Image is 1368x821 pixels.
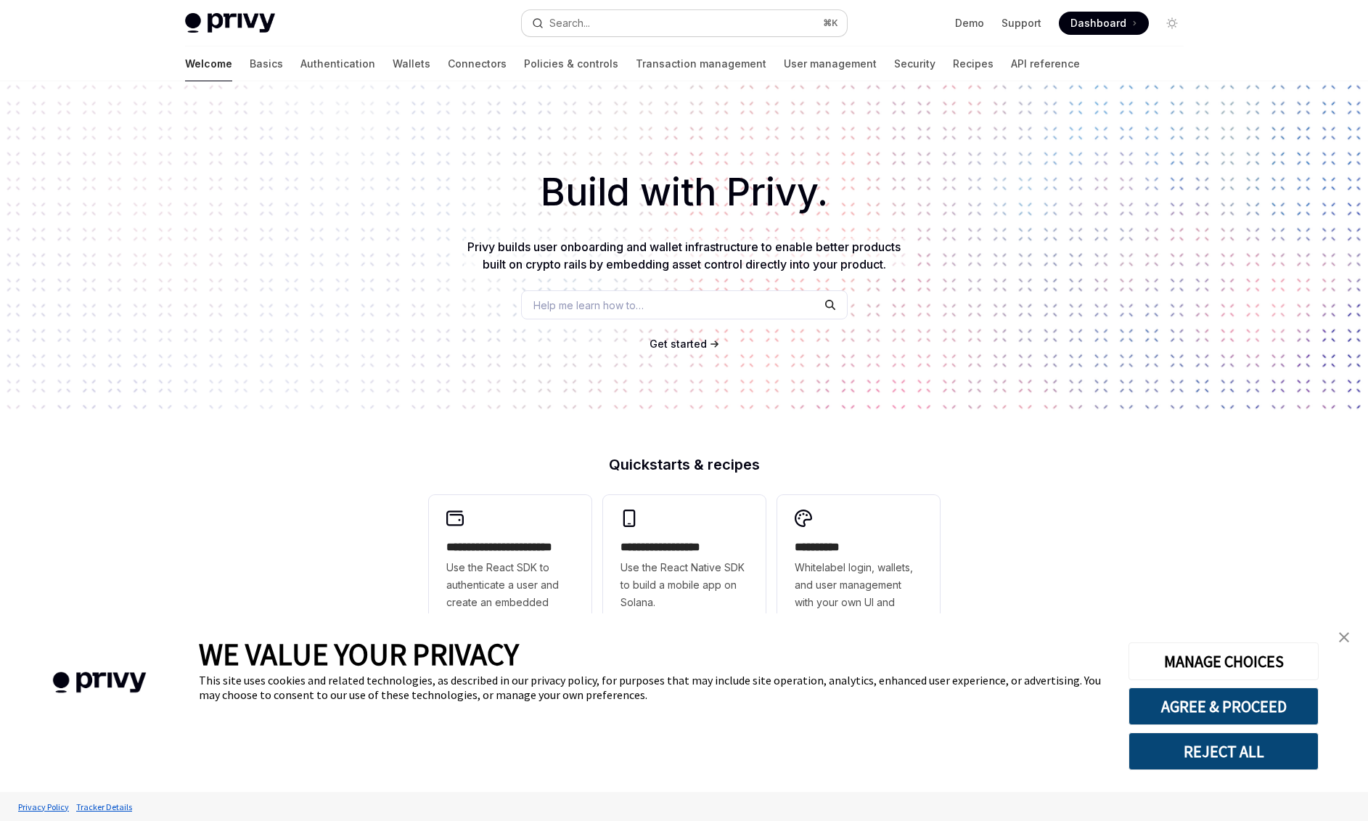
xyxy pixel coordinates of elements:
span: Privy builds user onboarding and wallet infrastructure to enable better products built on crypto ... [467,240,901,271]
span: Whitelabel login, wallets, and user management with your own UI and branding. [795,559,922,629]
a: Get started [650,337,707,351]
div: Search... [549,15,590,32]
span: Dashboard [1070,16,1126,30]
span: Use the React SDK to authenticate a user and create an embedded wallet. [446,559,574,629]
span: WE VALUE YOUR PRIVACY [199,635,519,673]
a: API reference [1011,46,1080,81]
h2: Quickstarts & recipes [429,457,940,472]
a: Tracker Details [73,794,136,820]
button: REJECT ALL [1129,732,1319,770]
span: ⌘ K [823,17,838,29]
span: Use the React Native SDK to build a mobile app on Solana. [620,559,748,611]
span: Get started [650,338,707,350]
a: **** *****Whitelabel login, wallets, and user management with your own UI and branding. [777,495,940,643]
a: Authentication [300,46,375,81]
img: close banner [1339,632,1349,642]
a: Security [894,46,935,81]
div: This site uses cookies and related technologies, as described in our privacy policy, for purposes... [199,673,1107,702]
h1: Build with Privy. [23,164,1345,221]
a: Connectors [448,46,507,81]
img: company logo [22,651,177,714]
a: Welcome [185,46,232,81]
a: Policies & controls [524,46,618,81]
span: Help me learn how to… [533,298,644,313]
a: **** **** **** ***Use the React Native SDK to build a mobile app on Solana. [603,495,766,643]
a: Dashboard [1059,12,1149,35]
img: light logo [185,13,275,33]
button: Search...⌘K [522,10,847,36]
button: Toggle dark mode [1160,12,1184,35]
a: Transaction management [636,46,766,81]
a: Demo [955,16,984,30]
button: MANAGE CHOICES [1129,642,1319,680]
a: Support [1002,16,1041,30]
a: Recipes [953,46,994,81]
a: Wallets [393,46,430,81]
a: Basics [250,46,283,81]
button: AGREE & PROCEED [1129,687,1319,725]
a: User management [784,46,877,81]
a: Privacy Policy [15,794,73,820]
a: close banner [1330,623,1359,652]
